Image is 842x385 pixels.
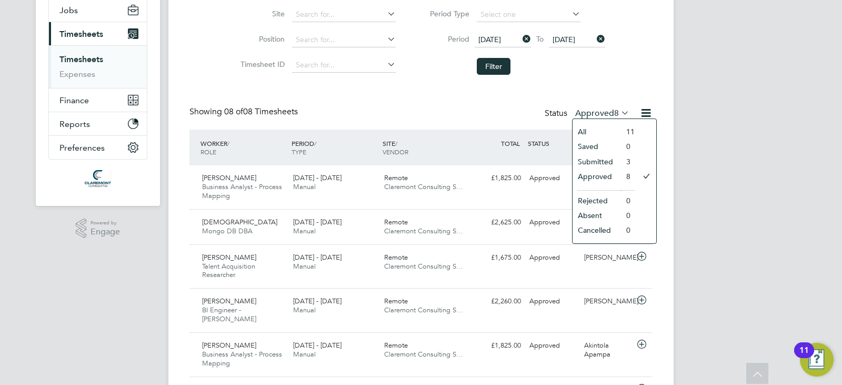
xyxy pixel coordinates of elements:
span: [DATE] - [DATE] [293,218,342,226]
span: 8 [614,108,619,119]
span: Remote [384,341,408,350]
label: Period Type [422,9,469,18]
span: [DEMOGRAPHIC_DATA] [202,218,277,226]
a: Expenses [59,69,95,79]
div: PERIOD [289,134,380,161]
span: Timesheets [59,29,103,39]
span: [PERSON_NAME] [202,253,256,262]
li: Rejected [573,193,621,208]
span: / [227,139,229,147]
div: £2,260.00 [470,293,525,310]
li: 0 [621,139,635,154]
span: TYPE [292,147,306,156]
span: VENDOR [383,147,408,156]
span: [PERSON_NAME] [202,173,256,182]
button: Preferences [49,136,147,159]
div: Approved [525,214,580,231]
span: / [395,139,397,147]
li: All [573,124,621,139]
li: Approved [573,169,621,184]
span: Claremont Consulting S… [384,350,463,359]
label: Approved [575,108,629,119]
li: 8 [621,169,635,184]
span: Claremont Consulting S… [384,262,463,271]
div: Timesheets [49,45,147,88]
span: Finance [59,95,89,105]
span: Talent Acquisition Researcher. [202,262,255,280]
input: Search for... [292,33,396,47]
li: Submitted [573,154,621,169]
div: 11 [799,350,809,364]
li: 3 [621,154,635,169]
span: Manual [293,305,316,314]
span: Jobs [59,5,78,15]
span: Claremont Consulting S… [384,305,463,314]
span: [DATE] - [DATE] [293,341,342,350]
span: 08 Timesheets [224,106,298,117]
div: Approved [525,170,580,187]
span: [DATE] [478,35,501,44]
a: Timesheets [59,54,103,64]
span: Preferences [59,143,105,153]
li: 0 [621,193,635,208]
div: £1,825.00 [470,337,525,354]
input: Search for... [292,58,396,73]
span: Manual [293,350,316,359]
span: Manual [293,182,316,191]
div: Approved [525,337,580,354]
li: Absent [573,208,621,223]
button: Reports [49,112,147,135]
span: Reports [59,119,90,129]
span: Remote [384,297,408,305]
label: Position [237,34,285,44]
button: Finance [49,88,147,112]
li: 0 [621,223,635,238]
img: claremontconsulting1-logo-retina.png [85,170,111,187]
span: Engage [91,228,120,236]
span: Mongo DB DBA [202,226,253,235]
span: / [314,139,316,147]
div: £1,675.00 [470,249,525,266]
span: Business Analyst - Process Mapping [202,350,282,368]
span: [DATE] - [DATE] [293,253,342,262]
div: SITE [380,134,471,161]
span: [PERSON_NAME] [202,341,256,350]
span: [DATE] [553,35,575,44]
li: 11 [621,124,635,139]
span: Manual [293,226,316,235]
button: Timesheets [49,22,147,45]
div: Showing [189,106,300,117]
input: Select one [477,7,580,22]
div: [PERSON_NAME] [580,293,635,310]
div: [PERSON_NAME] [580,249,635,266]
a: Go to home page [48,170,147,187]
label: Timesheet ID [237,60,285,69]
div: Approved [525,249,580,266]
div: Approved [525,293,580,310]
div: Akintola Apampa [580,337,635,363]
span: Remote [384,218,408,226]
label: Period [422,34,469,44]
label: Site [237,9,285,18]
button: Open Resource Center, 11 new notifications [800,343,834,377]
span: ROLE [201,147,216,156]
div: WORKER [198,134,289,161]
span: To [533,32,547,46]
div: STATUS [525,134,580,153]
li: 0 [621,208,635,223]
span: BI Engineer - [PERSON_NAME] [202,305,256,323]
span: [DATE] - [DATE] [293,297,342,305]
span: Remote [384,173,408,182]
div: Status [545,106,631,121]
input: Search for... [292,7,396,22]
span: TOTAL [501,139,520,147]
span: Remote [384,253,408,262]
span: Claremont Consulting S… [384,226,463,235]
li: Cancelled [573,223,621,238]
span: Business Analyst - Process Mapping [202,182,282,200]
div: £1,825.00 [470,170,525,187]
div: £2,625.00 [470,214,525,231]
span: [PERSON_NAME] [202,297,256,305]
span: Powered by [91,219,120,228]
button: Filter [477,58,510,75]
